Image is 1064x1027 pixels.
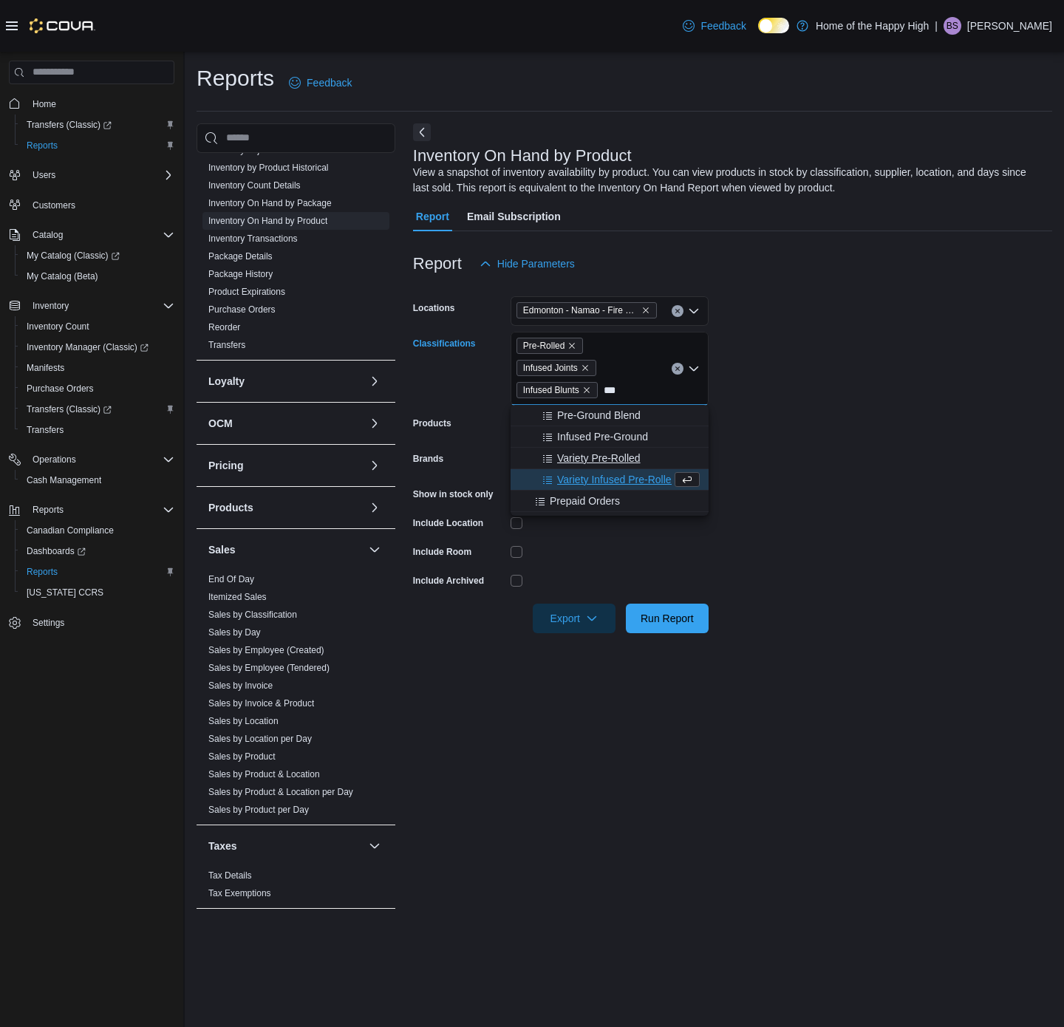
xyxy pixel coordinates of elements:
[416,202,449,231] span: Report
[27,95,174,113] span: Home
[208,251,273,262] a: Package Details
[967,17,1052,35] p: [PERSON_NAME]
[208,805,309,815] a: Sales by Product per Day
[21,584,109,601] a: [US_STATE] CCRS
[21,522,174,539] span: Canadian Compliance
[366,457,383,474] button: Pricing
[15,135,180,156] button: Reports
[208,180,301,191] span: Inventory Count Details
[208,888,271,898] a: Tax Exemptions
[27,166,61,184] button: Users
[30,18,95,33] img: Cova
[21,247,126,265] a: My Catalog (Classic)
[21,247,174,265] span: My Catalog (Classic)
[413,453,443,465] label: Brands
[15,337,180,358] a: Inventory Manager (Classic)
[208,500,253,515] h3: Products
[15,470,180,491] button: Cash Management
[15,520,180,541] button: Canadian Compliance
[21,359,174,377] span: Manifests
[208,627,261,638] span: Sales by Day
[21,318,95,335] a: Inventory Count
[21,542,174,560] span: Dashboards
[21,380,100,398] a: Purchase Orders
[641,611,694,626] span: Run Report
[413,575,484,587] label: Include Archived
[947,17,958,35] span: BS
[27,587,103,598] span: [US_STATE] CCRS
[581,364,590,372] button: Remove Infused Joints from selection in this group
[208,416,233,431] h3: OCM
[21,116,117,134] a: Transfers (Classic)
[550,494,620,508] span: Prepaid Orders
[27,297,75,315] button: Inventory
[208,716,279,726] a: Sales by Location
[567,341,576,350] button: Remove Pre-Rolled from selection in this group
[497,256,575,271] span: Hide Parameters
[641,306,650,315] button: Remove Edmonton - Namao - Fire & Flower from selection in this group
[511,405,709,426] button: Pre-Ground Blend
[523,338,565,353] span: Pre-Rolled
[467,202,561,231] span: Email Subscription
[511,426,709,448] button: Infused Pre-Ground
[511,448,709,469] button: Variety Pre-Rolled
[27,226,69,244] button: Catalog
[21,421,174,439] span: Transfers
[3,499,180,520] button: Reports
[208,768,320,780] span: Sales by Product & Location
[413,302,455,314] label: Locations
[33,169,55,181] span: Users
[516,302,657,318] span: Edmonton - Namao - Fire & Flower
[283,68,358,98] a: Feedback
[208,887,271,899] span: Tax Exemptions
[208,839,363,853] button: Taxes
[413,517,483,529] label: Include Location
[523,361,578,375] span: Infused Joints
[208,591,267,603] span: Itemized Sales
[21,471,107,489] a: Cash Management
[208,233,298,244] a: Inventory Transactions
[208,458,243,473] h3: Pricing
[208,542,236,557] h3: Sales
[27,297,174,315] span: Inventory
[208,145,296,155] a: Inventory Adjustments
[208,680,273,691] a: Sales by Invoice
[27,383,94,395] span: Purchase Orders
[208,662,330,674] span: Sales by Employee (Tendered)
[413,123,431,141] button: Next
[3,225,180,245] button: Catalog
[27,95,62,113] a: Home
[208,786,353,798] span: Sales by Product & Location per Day
[516,338,584,354] span: Pre-Rolled
[15,316,180,337] button: Inventory Count
[208,416,363,431] button: OCM
[208,751,276,762] a: Sales by Product
[27,614,70,632] a: Settings
[21,563,174,581] span: Reports
[15,420,180,440] button: Transfers
[208,162,329,174] span: Inventory by Product Historical
[533,604,615,633] button: Export
[27,451,82,468] button: Operations
[27,250,120,262] span: My Catalog (Classic)
[197,570,395,825] div: Sales
[208,250,273,262] span: Package Details
[27,362,64,374] span: Manifests
[366,541,383,559] button: Sales
[15,115,180,135] a: Transfers (Classic)
[366,414,383,432] button: OCM
[27,270,98,282] span: My Catalog (Beta)
[208,610,297,620] a: Sales by Classification
[511,469,709,491] button: Variety Infused Pre-Rolled
[413,338,476,349] label: Classifications
[27,501,174,519] span: Reports
[27,474,101,486] span: Cash Management
[208,198,332,208] a: Inventory On Hand by Package
[21,338,174,356] span: Inventory Manager (Classic)
[208,163,329,173] a: Inventory by Product Historical
[33,229,63,241] span: Catalog
[15,358,180,378] button: Manifests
